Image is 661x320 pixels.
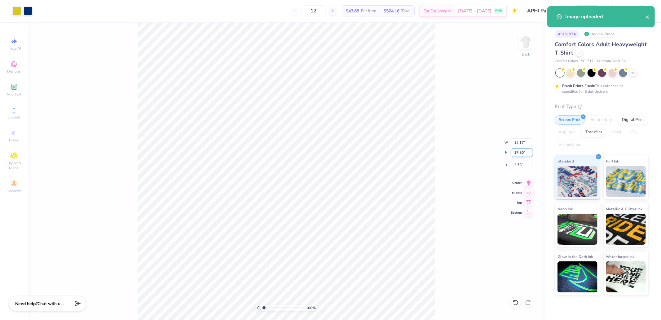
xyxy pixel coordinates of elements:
button: close [646,13,650,20]
span: Middle [511,191,522,195]
div: Screen Print [555,115,585,125]
span: Designs [7,69,21,74]
span: Image AI [7,46,21,51]
img: Metallic & Glitter Ink [606,214,646,245]
span: Est. Delivery [423,8,447,14]
span: Puff Ink [606,158,619,164]
span: Glow in the Dark Ink [557,253,593,260]
span: Upload [8,115,20,120]
span: Bottom [511,211,522,215]
span: Decorate [7,189,21,193]
span: $524.16 [384,8,399,14]
span: # C1717 [581,59,594,64]
div: Back [522,51,530,57]
img: Puff Ink [606,166,646,197]
div: Vinyl [608,128,625,137]
span: Standard [557,158,574,164]
div: Applique [555,128,579,137]
span: Metallic & Glitter Ink [606,206,643,212]
span: Water based Ink [606,253,635,260]
span: Comfort Colors Adult Heavyweight T-Shirt [555,41,647,56]
span: Total [401,8,411,14]
span: Center [511,181,522,185]
input: Untitled Design [522,5,568,17]
span: Per Item [361,8,376,14]
span: FREE [495,9,502,13]
span: Chat with us. [37,301,64,307]
div: Image uploaded [565,13,646,20]
img: Standard [557,166,597,197]
img: Back [520,36,532,48]
div: Embroidery [587,115,616,125]
img: Neon Ink [557,214,597,245]
span: $43.68 [346,8,359,14]
div: Print Type [555,103,649,110]
span: Neon Ink [557,206,573,212]
img: Water based Ink [606,261,646,292]
span: Clipart & logos [3,161,25,171]
div: # 515197A [555,30,579,38]
img: Glow in the Dark Ink [557,261,597,292]
input: – – [302,5,326,16]
div: Rhinestones [555,140,585,149]
span: Top [511,201,522,205]
div: Transfers [581,128,606,137]
div: This color can be expedited for 5 day delivery. [562,83,638,94]
div: Foil [627,128,642,137]
strong: Fresh Prints Flash: [562,83,595,88]
span: Minimum Order: 24 + [597,59,628,64]
span: 100 % [306,305,316,311]
div: Original Proof [583,30,617,38]
span: Comfort Colors [555,59,578,64]
span: Greek [9,138,19,143]
span: Add Text [7,92,21,97]
span: [DATE] - [DATE] [458,8,491,14]
strong: Need help? [15,301,37,307]
div: Digital Print [618,115,648,125]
